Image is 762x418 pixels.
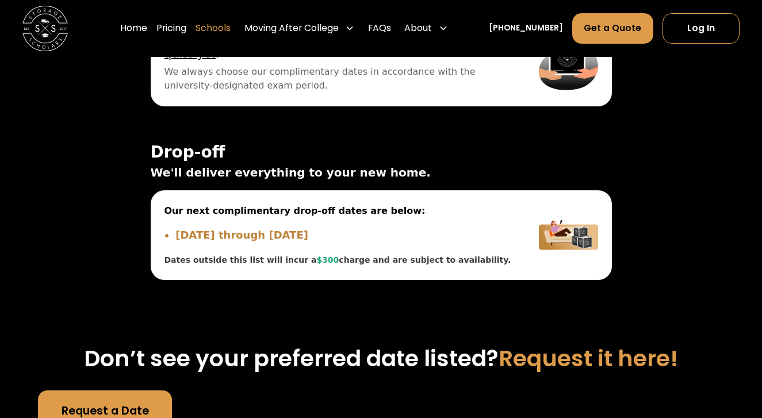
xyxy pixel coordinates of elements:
a: Home [120,13,147,44]
span: We always choose our complimentary dates in accordance with the university-designated exam period. [164,65,512,93]
a: Schools [196,13,231,44]
a: Log In [663,13,740,44]
div: Moving After College [240,13,359,44]
span: Our next complimentary drop-off dates are below: [164,204,512,218]
img: Storage Scholars main logo [22,6,68,51]
a: Get a Quote [572,13,653,44]
a: [PHONE_NUMBER] [489,22,563,34]
a: home [22,6,68,51]
div: About [404,21,432,35]
h3: Don’t see your preferred date listed? [38,345,724,372]
li: [DATE] through [DATE] [175,227,511,243]
img: Pickup Image [539,33,598,93]
div: Dates outside this list will incur a charge and are subject to availability. [164,254,512,266]
span: We'll deliver everything to your new home. [151,164,612,181]
a: Pricing [156,13,186,44]
span: Request it here! [499,343,679,374]
div: About [400,13,452,44]
span: $300 [316,255,339,264]
a: FAQs [368,13,391,44]
span: Drop-off [151,143,612,162]
img: Delivery Image [539,204,598,266]
div: Moving After College [244,21,339,35]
